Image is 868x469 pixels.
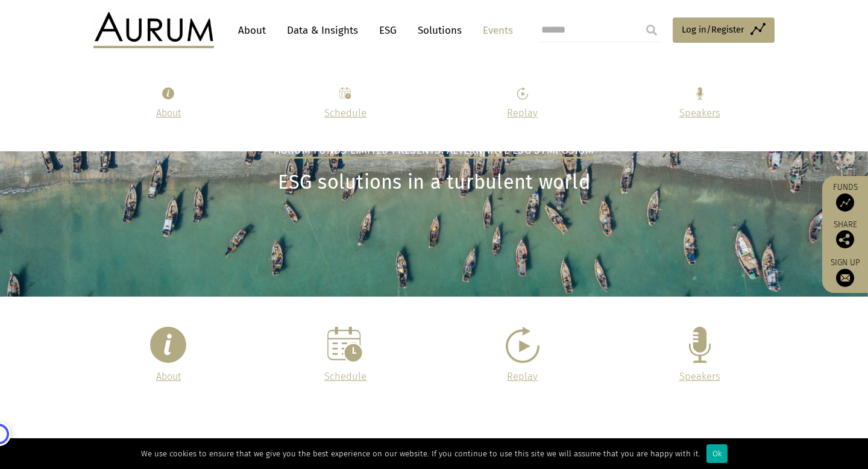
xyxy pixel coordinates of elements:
a: Solutions [412,19,468,42]
a: About [156,107,181,119]
img: Share this post [836,230,854,248]
span: Log in/Register [682,22,744,37]
input: Submit [640,18,664,42]
a: ESG [373,19,403,42]
img: Sign up to our newsletter [836,269,854,287]
a: Speakers [679,107,720,119]
img: Aurum [93,12,214,48]
a: Events [477,19,513,42]
a: Funds [828,182,862,212]
div: Ok [706,444,728,463]
a: Log in/Register [673,17,775,43]
a: Sign up [828,257,862,287]
div: Share [828,221,862,248]
a: About [232,19,272,42]
h1: ESG solutions in a turbulent world [93,171,775,194]
a: Replay [507,107,538,119]
img: Access Funds [836,194,854,212]
a: Data & Insights [281,19,364,42]
a: Schedule [324,371,366,382]
a: About [156,371,181,382]
a: Speakers [679,371,720,382]
a: Replay [507,371,538,382]
a: Schedule [324,107,366,119]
